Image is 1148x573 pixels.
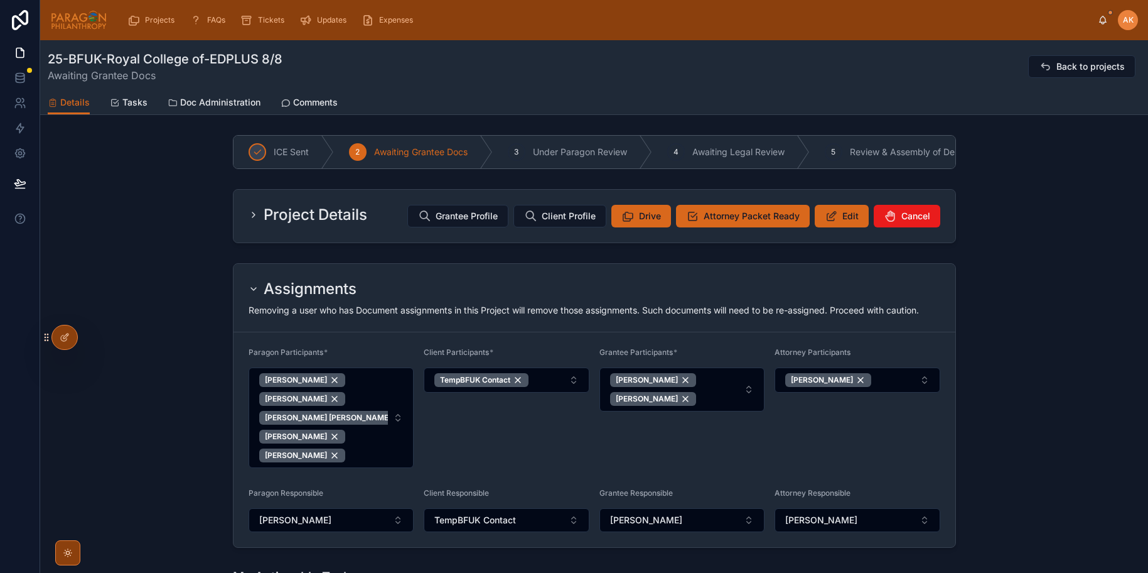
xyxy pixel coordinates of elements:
[514,147,518,157] span: 3
[259,449,345,462] button: Unselect 30
[237,9,293,31] a: Tickets
[296,9,355,31] a: Updates
[274,146,309,158] span: ICE Sent
[407,205,508,227] button: Grantee Profile
[434,373,528,387] button: Unselect 209
[110,91,148,116] a: Tasks
[639,210,661,222] span: Drive
[785,373,871,387] button: Unselect 76
[611,205,671,227] button: Drive
[358,9,422,31] a: Expenses
[424,347,489,357] span: Client Participants
[48,68,282,83] span: Awaiting Grantee Docs
[785,514,857,527] span: [PERSON_NAME]
[259,411,409,425] button: Unselect 59
[610,373,696,387] button: Unselect 480
[599,508,765,532] button: Select Button
[775,488,850,498] span: Attorney Responsible
[513,205,606,227] button: Client Profile
[317,15,346,25] span: Updates
[610,392,696,406] button: Unselect 427
[180,96,260,109] span: Doc Administration
[50,10,107,30] img: App logo
[379,15,413,25] span: Expenses
[815,205,869,227] button: Edit
[692,146,785,158] span: Awaiting Legal Review
[901,210,930,222] span: Cancel
[1028,55,1135,78] button: Back to projects
[355,147,360,157] span: 2
[533,146,627,158] span: Under Paragon Review
[1056,60,1125,73] span: Back to projects
[265,394,327,404] span: [PERSON_NAME]
[616,375,678,385] span: [PERSON_NAME]
[599,347,673,357] span: Grantee Participants
[124,9,183,31] a: Projects
[60,96,90,109] span: Details
[842,210,859,222] span: Edit
[168,91,260,116] a: Doc Administration
[831,147,835,157] span: 5
[599,368,765,412] button: Select Button
[249,508,414,532] button: Select Button
[259,392,345,406] button: Unselect 24
[775,347,850,357] span: Attorney Participants
[775,508,940,532] button: Select Button
[249,488,323,498] span: Paragon Responsible
[265,375,327,385] span: [PERSON_NAME]
[436,210,498,222] span: Grantee Profile
[676,205,810,227] button: Attorney Packet Ready
[265,413,391,423] span: [PERSON_NAME] [PERSON_NAME]
[264,279,357,299] h2: Assignments
[48,91,90,115] a: Details
[791,375,853,385] span: [PERSON_NAME]
[264,205,367,225] h2: Project Details
[117,6,1098,34] div: scrollable content
[122,96,148,109] span: Tasks
[293,96,338,109] span: Comments
[259,373,345,387] button: Unselect 29
[249,368,414,468] button: Select Button
[424,508,589,532] button: Select Button
[259,514,331,527] span: [PERSON_NAME]
[704,210,800,222] span: Attorney Packet Ready
[186,9,234,31] a: FAQs
[616,394,678,404] span: [PERSON_NAME]
[673,147,679,157] span: 4
[542,210,596,222] span: Client Profile
[259,430,345,444] button: Unselect 22
[249,347,323,357] span: Paragon Participants
[48,50,282,68] h1: 25-BFUK-Royal College of-EDPLUS 8/8
[424,488,489,498] span: Client Responsible
[434,514,516,527] span: TempBFUK Contact
[265,432,327,442] span: [PERSON_NAME]
[281,91,338,116] a: Comments
[850,146,994,158] span: Review & Assembly of Deliverables
[374,146,468,158] span: Awaiting Grantee Docs
[249,305,919,315] span: Removing a user who has Document assignments in this Project will remove those assignments. Such ...
[265,450,327,461] span: [PERSON_NAME]
[145,15,174,25] span: Projects
[599,488,673,498] span: Grantee Responsible
[207,15,225,25] span: FAQs
[775,368,940,393] button: Select Button
[424,368,589,393] button: Select Button
[1123,15,1134,25] span: AK
[874,205,940,227] button: Cancel
[610,514,682,527] span: [PERSON_NAME]
[440,375,510,385] span: TempBFUK Contact
[258,15,284,25] span: Tickets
